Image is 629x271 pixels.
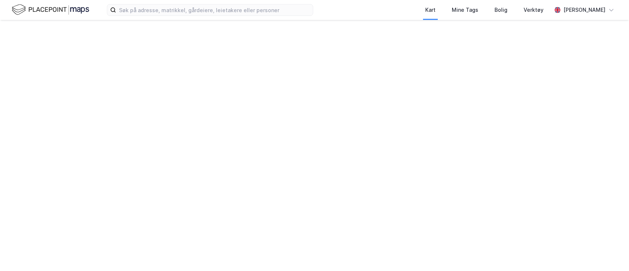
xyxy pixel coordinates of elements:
[524,6,544,14] div: Verktøy
[563,6,605,14] div: [PERSON_NAME]
[495,6,507,14] div: Bolig
[452,6,478,14] div: Mine Tags
[12,3,89,16] img: logo.f888ab2527a4732fd821a326f86c7f29.svg
[425,6,436,14] div: Kart
[592,236,629,271] div: Kontrollprogram for chat
[592,236,629,271] iframe: Chat Widget
[116,4,313,15] input: Søk på adresse, matrikkel, gårdeiere, leietakere eller personer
